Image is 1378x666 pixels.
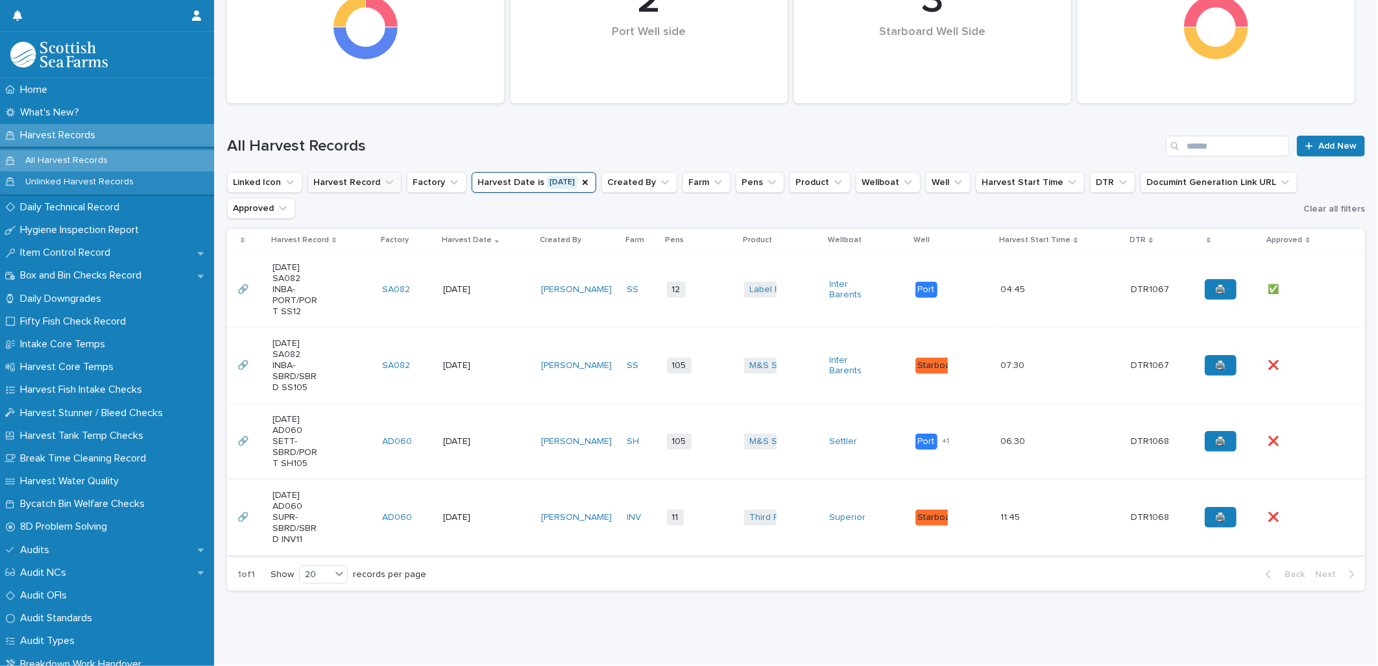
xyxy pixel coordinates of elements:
[915,358,962,374] div: Starboard
[272,490,319,545] p: [DATE] AD060 SUPR-SBRD/SBRD INV11
[15,177,144,188] p: Unlinked Harvest Records
[541,436,612,447] a: [PERSON_NAME]
[443,360,489,371] p: [DATE]
[271,233,329,247] p: Harvest Record
[227,172,302,193] button: Linked Icon
[443,284,489,295] p: [DATE]
[749,284,803,295] a: Label Rouge
[1130,233,1146,247] p: DTR
[1215,285,1226,294] span: 🖨️
[1297,136,1365,156] a: Add New
[15,269,152,282] p: Box and Bin Checks Record
[625,233,644,247] p: Farm
[443,512,489,523] p: [DATE]
[1000,434,1028,447] p: 06:30
[15,407,173,419] p: Harvest Stunner / Bleed Checks
[1205,507,1237,528] a: 🖨️
[15,293,112,305] p: Daily Downgrades
[15,430,154,442] p: Harvest Tank Temp Checks
[15,155,118,166] p: All Harvest Records
[308,172,402,193] button: Harvest Record
[1255,569,1310,580] button: Back
[1268,434,1282,447] p: ❌
[749,436,798,447] a: M&S Select
[915,510,962,526] div: Starboard
[237,510,251,523] p: 🔗
[856,172,921,193] button: Wellboat
[1277,570,1305,579] span: Back
[533,25,766,66] div: Port Well side
[1205,355,1237,376] a: 🖨️
[914,233,930,247] p: Well
[382,360,410,371] a: SA082
[828,233,862,247] p: Wellboat
[1310,569,1365,580] button: Next
[15,384,152,396] p: Harvest Fish Intake Checks
[227,559,265,591] p: 1 of 1
[15,521,117,533] p: 8D Problem Solving
[627,436,639,447] a: SH
[1141,172,1298,193] button: Documint Generation Link URL
[666,233,684,247] p: Pens
[1090,172,1135,193] button: DTR
[1000,510,1022,523] p: 11:45
[381,233,409,247] p: Factory
[999,233,1070,247] p: Harvest Start Time
[1166,136,1289,156] input: Search
[227,328,1365,404] tr: 🔗🔗 [DATE] SA082 INBA-SBRD/SBRD SS105SA082 [DATE][PERSON_NAME] SS 105M&S Select Inter Barents Star...
[15,544,60,556] p: Audits
[1205,279,1237,300] a: 🖨️
[926,172,971,193] button: Well
[472,172,596,193] button: Harvest Date
[667,434,692,450] span: 105
[1298,199,1365,219] button: Clear all filters
[601,172,677,193] button: Created By
[15,129,106,142] p: Harvest Records
[272,338,319,393] p: [DATE] SA082 INBA-SBRD/SBRD SS105
[15,635,85,647] p: Audit Types
[10,42,108,68] img: mMrefqRFQpe26GRNOUkG
[1131,510,1172,523] p: DTR1068
[227,480,1365,556] tr: 🔗🔗 [DATE] AD060 SUPR-SBRD/SBRD INV11AD060 [DATE][PERSON_NAME] INV 11Third Party Organic Salmon Su...
[749,512,863,523] a: Third Party Organic Salmon
[15,498,155,510] p: Bycatch Bin Welfare Checks
[540,233,581,247] p: Created By
[743,233,772,247] p: Product
[749,360,798,371] a: M&S Select
[15,567,77,579] p: Audit NCs
[15,247,121,259] p: Item Control Record
[1268,282,1282,295] p: ✅
[627,284,638,295] a: SS
[442,233,492,247] p: Harvest Date
[15,361,124,373] p: Harvest Core Temps
[790,172,851,193] button: Product
[541,512,612,523] a: [PERSON_NAME]
[15,315,136,328] p: Fifty Fish Check Record
[382,436,412,447] a: AD060
[1215,361,1226,370] span: 🖨️
[1205,431,1237,452] a: 🖨️
[227,137,1161,156] h1: All Harvest Records
[1267,233,1303,247] p: Approved
[541,284,612,295] a: [PERSON_NAME]
[15,338,115,351] p: Intake Core Temps
[1215,513,1226,522] span: 🖨️
[683,172,731,193] button: Farm
[816,25,1049,66] div: Starboard Well Side
[830,512,866,523] a: Superior
[1131,282,1172,295] p: DTR1067
[915,282,937,298] div: Port
[272,262,319,317] p: [DATE] SA082 INBA-PORT/PORT SS12
[1303,204,1365,214] span: Clear all filters
[15,475,129,487] p: Harvest Water Quality
[1215,437,1226,446] span: 🖨️
[1268,510,1282,523] p: ❌
[667,282,686,298] span: 12
[15,589,77,602] p: Audit OFIs
[667,510,684,526] span: 11
[15,452,156,465] p: Break Time Cleaning Record
[227,198,295,219] button: Approved
[15,201,130,214] p: Daily Technical Record
[443,436,489,447] p: [DATE]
